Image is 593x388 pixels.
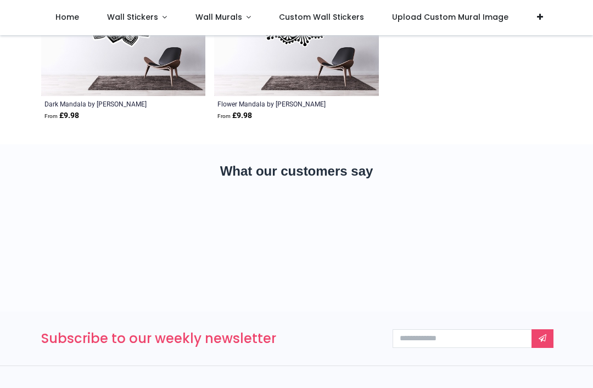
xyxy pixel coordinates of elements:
[44,110,79,121] strong: £ 9.98
[217,110,252,121] strong: £ 9.98
[41,162,552,181] h2: What our customers say
[392,12,508,23] span: Upload Custom Mural Image
[41,329,376,348] h3: Subscribe to our weekly newsletter
[279,12,364,23] span: Custom Wall Stickers
[44,99,171,108] a: Dark Mandala by [PERSON_NAME]
[195,12,242,23] span: Wall Murals
[217,99,344,108] a: Flower Mandala by [PERSON_NAME]
[55,12,79,23] span: Home
[41,200,552,277] iframe: Customer reviews powered by Trustpilot
[217,113,231,119] span: From
[44,113,58,119] span: From
[107,12,158,23] span: Wall Stickers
